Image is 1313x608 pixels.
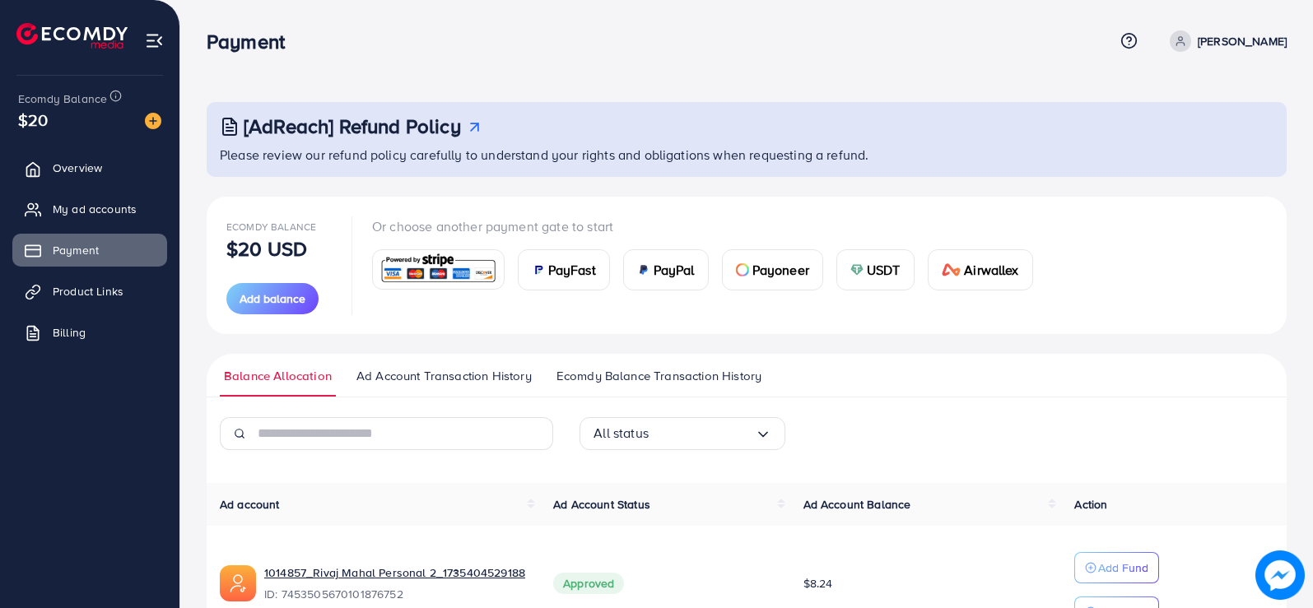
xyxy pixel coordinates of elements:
[53,160,102,176] span: Overview
[264,564,525,581] a: 1014857_Rivaj Mahal Personal 2_1735404529188
[12,316,167,349] a: Billing
[53,201,137,217] span: My ad accounts
[1198,31,1287,51] p: [PERSON_NAME]
[220,565,256,601] img: ic-ads-acc.e4c84228.svg
[1074,552,1159,583] button: Add Fund
[356,367,532,385] span: Ad Account Transaction History
[12,234,167,267] a: Payment
[867,260,901,280] span: USDT
[722,249,823,290] a: cardPayoneer
[553,496,650,513] span: Ad Account Status
[654,260,695,280] span: PayPal
[240,290,305,307] span: Add balance
[226,283,319,314] button: Add balance
[18,108,48,132] span: $20
[53,242,99,258] span: Payment
[53,283,123,299] span: Product Links
[226,239,307,258] p: $20 USD
[556,367,761,385] span: Ecomdy Balance Transaction History
[1163,30,1287,52] a: [PERSON_NAME]
[18,91,107,107] span: Ecomdy Balance
[594,420,649,446] span: All status
[553,573,624,594] span: Approved
[1098,558,1148,578] p: Add Fund
[12,193,167,225] a: My ad accounts
[532,263,545,276] img: card
[224,367,332,385] span: Balance Allocation
[264,586,527,602] span: ID: 7453505670101876752
[803,496,911,513] span: Ad Account Balance
[207,30,298,53] h3: Payment
[16,23,128,49] img: logo
[1256,551,1304,599] img: image
[649,420,755,446] input: Search for option
[378,252,499,287] img: card
[244,114,461,138] h3: [AdReach] Refund Policy
[928,249,1033,290] a: cardAirwallex
[226,220,316,234] span: Ecomdy Balance
[836,249,915,290] a: cardUSDT
[637,263,650,276] img: card
[372,216,1046,236] p: Or choose another payment gate to start
[1074,496,1107,513] span: Action
[803,575,833,592] span: $8.24
[518,249,610,290] a: cardPayFast
[53,324,86,341] span: Billing
[580,417,785,450] div: Search for option
[623,249,709,290] a: cardPayPal
[264,564,527,602] div: <span class='underline'>1014857_Rivaj Mahal Personal 2_1735404529188</span></br>7453505670101876752
[372,249,505,290] a: card
[736,263,749,276] img: card
[145,31,164,50] img: menu
[850,263,864,276] img: card
[12,151,167,184] a: Overview
[145,113,161,129] img: image
[964,260,1018,280] span: Airwallex
[548,260,596,280] span: PayFast
[752,260,809,280] span: Payoneer
[12,275,167,308] a: Product Links
[942,263,961,276] img: card
[220,145,1277,165] p: Please review our refund policy carefully to understand your rights and obligations when requesti...
[220,496,280,513] span: Ad account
